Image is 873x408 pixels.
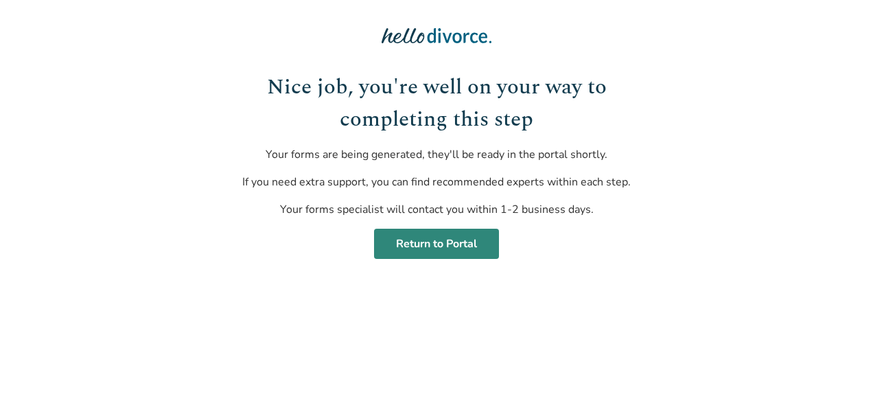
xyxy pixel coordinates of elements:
[230,201,644,218] p: Your forms specialist will contact you within 1-2 business days.
[804,342,873,408] iframe: Chat Widget
[382,22,491,49] img: Hello Divorce Logo
[230,174,644,190] p: If you need extra support, you can find recommended experts within each step.
[230,146,644,163] p: Your forms are being generated, they'll be ready in the portal shortly.
[374,229,499,259] a: Return to Portal
[230,71,644,135] h1: Nice job, you're well on your way to completing this step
